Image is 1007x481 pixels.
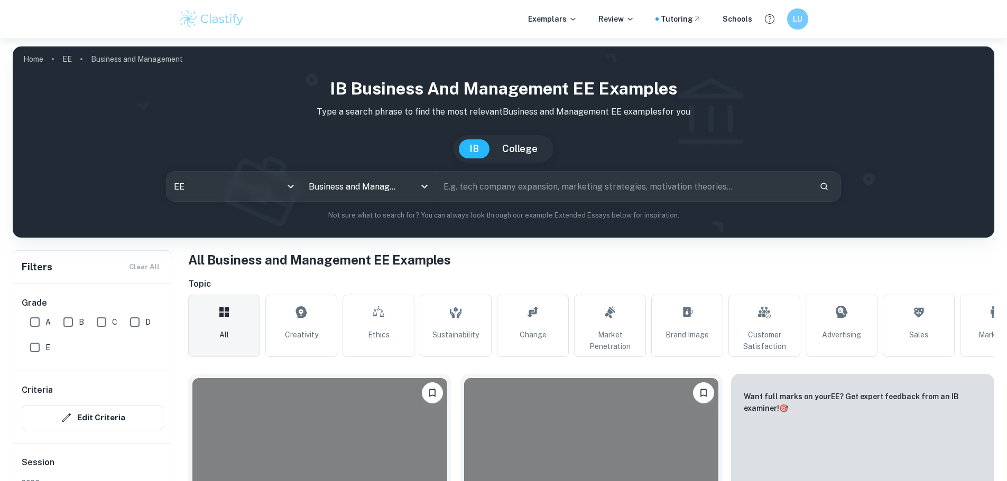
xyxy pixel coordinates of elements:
a: Tutoring [661,13,701,25]
h6: LU [791,13,803,25]
span: Creativity [285,329,318,341]
p: Review [598,13,634,25]
h6: Filters [22,260,52,275]
span: A [45,316,51,328]
p: Want full marks on your EE ? Get expert feedback from an IB examiner! [744,391,982,414]
h1: All Business and Management EE Examples [188,250,994,269]
p: Not sure what to search for? You can always look through our example Extended Essays below for in... [21,210,986,221]
button: LU [787,8,808,30]
span: Sustainability [432,329,479,341]
span: C [112,316,117,328]
span: B [79,316,84,328]
button: Open [417,179,432,194]
span: 🎯 [779,404,788,412]
h6: Criteria [22,384,53,397]
button: Bookmark [422,382,443,403]
span: Customer Satisfaction [733,329,796,352]
img: profile cover [13,46,994,238]
span: D [145,316,151,328]
h6: Grade [22,297,163,309]
p: Exemplars [528,13,577,25]
button: Edit Criteria [22,405,163,430]
h6: Session [22,456,163,477]
span: Sales [909,329,928,341]
img: Clastify logo [178,8,245,30]
span: E [45,342,50,353]
span: Brand Image [666,329,709,341]
button: IB [459,139,489,158]
h1: IB Business and Management EE examples [21,76,986,101]
span: Market Penetration [579,329,641,352]
button: Bookmark [693,382,714,403]
span: Ethics [368,329,390,341]
button: Search [815,177,833,195]
button: Help and Feedback [761,10,779,28]
a: Schools [723,13,752,25]
div: EE [167,172,301,201]
span: Advertising [822,329,861,341]
a: Home [23,52,43,67]
button: College [492,139,548,158]
p: Business and Management [91,53,183,65]
input: E.g. tech company expansion, marketing strategies, motivation theories... [436,172,811,201]
span: Change [520,329,547,341]
p: Type a search phrase to find the most relevant Business and Management EE examples for you [21,106,986,118]
h6: Topic [188,278,994,290]
span: All [219,329,229,341]
a: EE [62,52,72,67]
